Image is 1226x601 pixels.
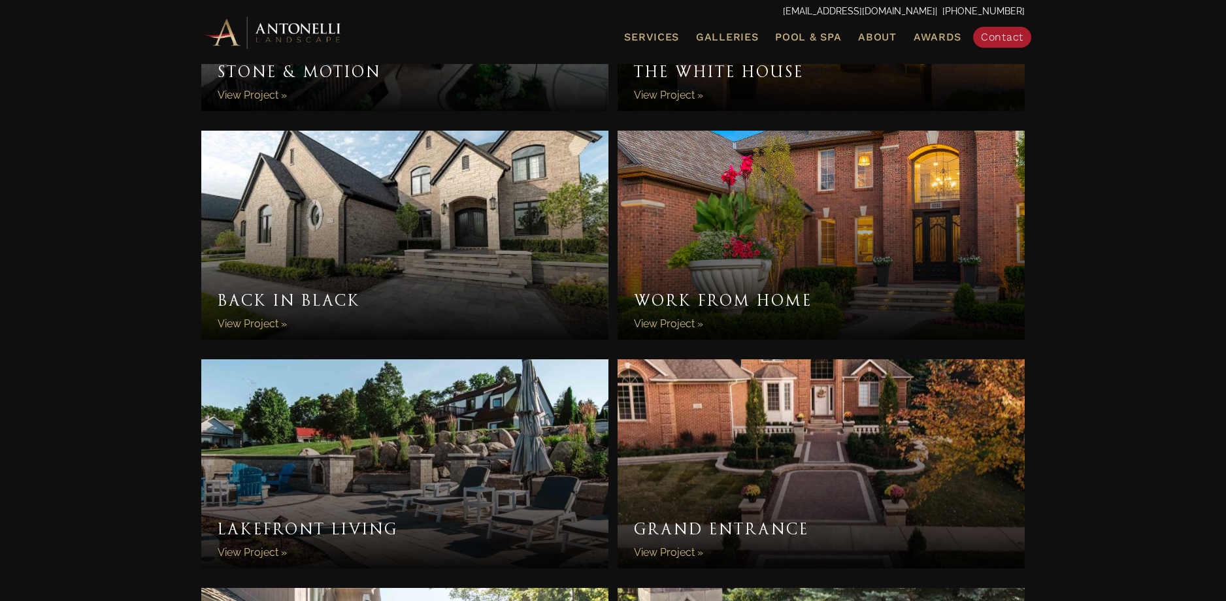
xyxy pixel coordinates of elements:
span: Galleries [696,31,758,43]
a: Services [619,29,684,46]
a: Pool & Spa [770,29,846,46]
p: | [PHONE_NUMBER] [201,3,1025,20]
a: [EMAIL_ADDRESS][DOMAIN_NAME] [783,6,935,16]
a: Awards [908,29,967,46]
img: Antonelli Horizontal Logo [201,14,345,50]
span: About [858,32,897,42]
span: Awards [914,31,961,43]
a: About [853,29,902,46]
span: Pool & Spa [775,31,841,43]
a: Contact [973,27,1031,48]
span: Services [624,32,679,42]
a: Galleries [691,29,763,46]
span: Contact [981,31,1023,43]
